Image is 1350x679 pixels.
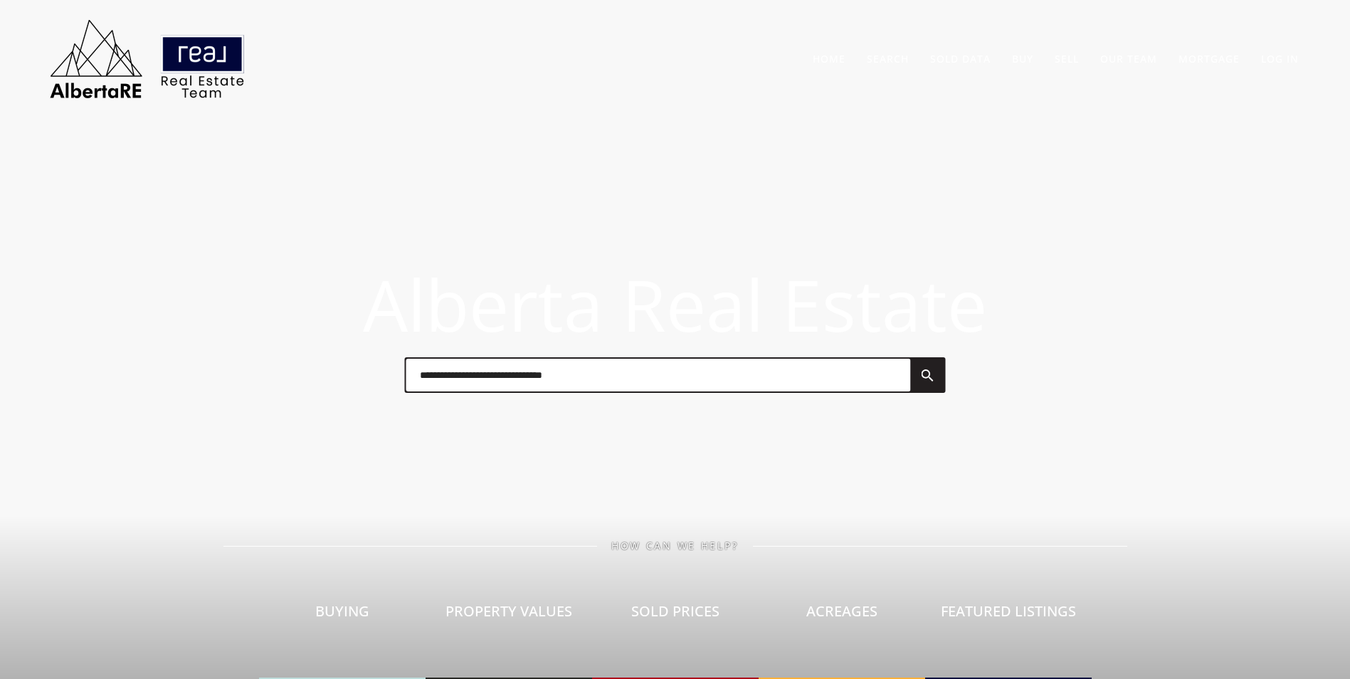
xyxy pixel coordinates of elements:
[1012,52,1033,65] a: Buy
[259,552,426,679] a: Buying
[426,552,592,679] a: Property Values
[813,52,845,65] a: Home
[759,552,925,679] a: Acreages
[445,601,572,621] span: Property Values
[631,601,719,621] span: Sold Prices
[315,601,369,621] span: Buying
[41,14,254,103] img: AlbertaRE Real Estate Team | Real Broker
[1055,52,1079,65] a: Sell
[1178,52,1240,65] a: Mortgage
[941,601,1076,621] span: Featured Listings
[930,52,991,65] a: Sold Data
[867,52,909,65] a: Search
[592,552,759,679] a: Sold Prices
[806,601,877,621] span: Acreages
[1261,52,1299,65] a: Log In
[925,552,1092,679] a: Featured Listings
[1100,52,1157,65] a: Our Team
